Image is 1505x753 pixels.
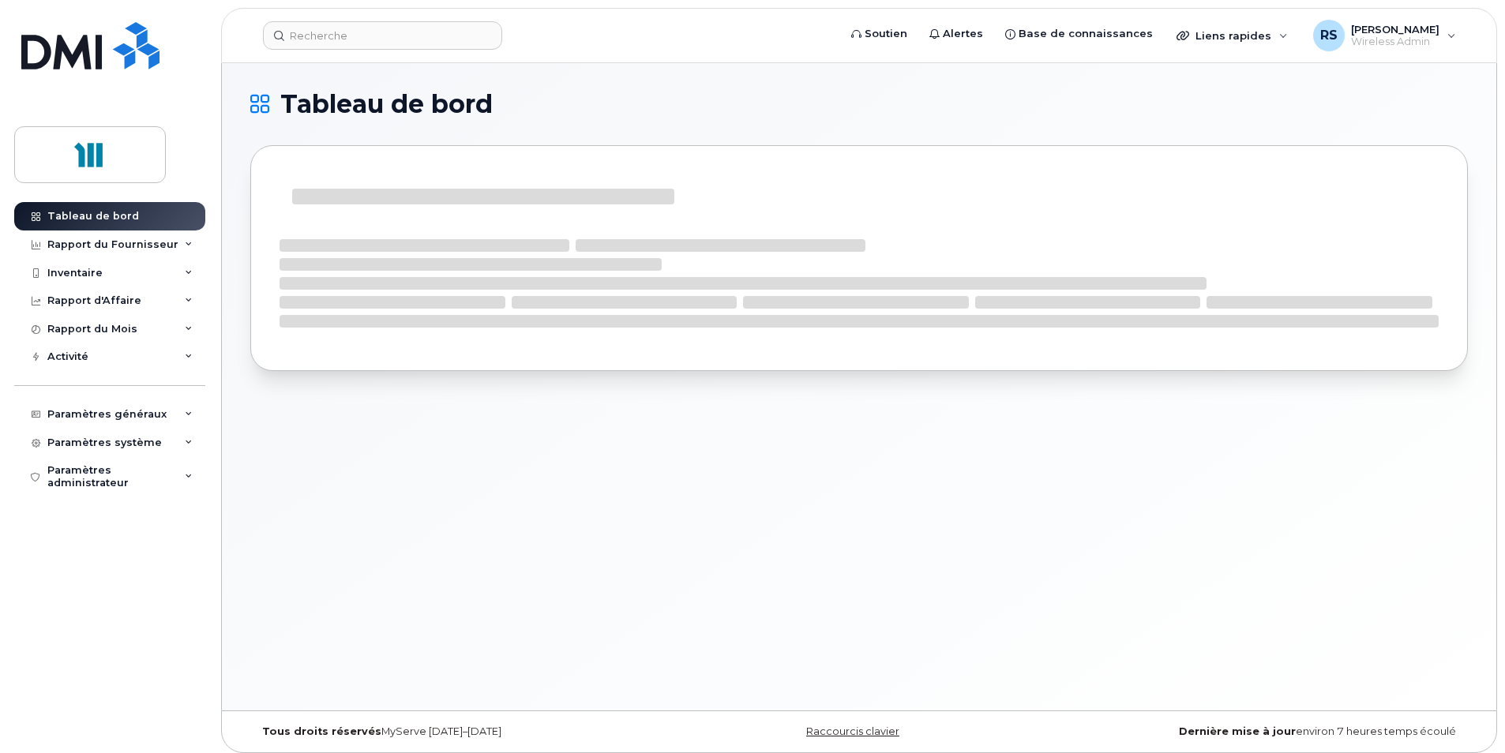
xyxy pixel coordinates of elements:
div: environ 7 heures temps écoulé [1062,725,1468,738]
div: MyServe [DATE]–[DATE] [250,725,656,738]
strong: Tous droits réservés [262,725,381,737]
a: Raccourcis clavier [806,725,899,737]
span: Tableau de bord [280,92,493,116]
strong: Dernière mise à jour [1179,725,1296,737]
